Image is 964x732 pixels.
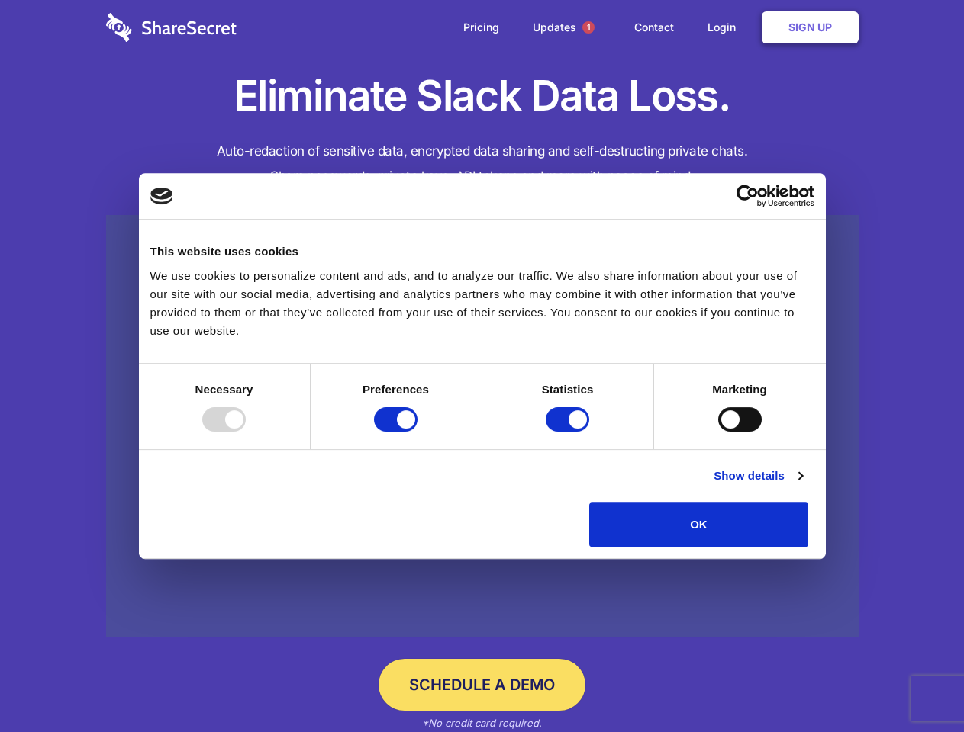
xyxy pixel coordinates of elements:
em: *No credit card required. [422,717,542,729]
strong: Statistics [542,383,594,396]
span: 1 [582,21,595,34]
img: logo-wordmark-white-trans-d4663122ce5f474addd5e946df7df03e33cb6a1c49d2221995e7729f52c070b2.svg [106,13,237,42]
a: Usercentrics Cookiebot - opens in a new window [681,185,814,207]
a: Show details [714,467,802,485]
strong: Necessary [195,383,253,396]
h1: Eliminate Slack Data Loss. [106,69,859,124]
div: This website uses cookies [150,242,814,261]
a: Schedule a Demo [379,659,585,711]
strong: Preferences [363,383,429,396]
a: Contact [619,4,689,51]
div: We use cookies to personalize content and ads, and to analyze our traffic. We also share informat... [150,267,814,340]
a: Login [692,4,759,51]
strong: Marketing [712,383,767,396]
h4: Auto-redaction of sensitive data, encrypted data sharing and self-destructing private chats. Shar... [106,139,859,189]
img: logo [150,188,173,204]
a: Pricing [448,4,514,51]
a: Sign Up [762,11,859,43]
button: OK [589,502,808,547]
a: Wistia video thumbnail [106,215,859,638]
